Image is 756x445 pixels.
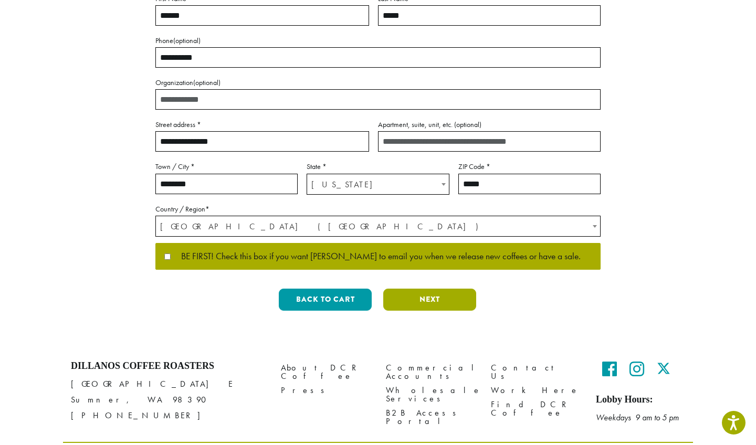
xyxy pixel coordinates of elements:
[193,78,220,87] span: (optional)
[164,253,171,260] input: BE FIRST! Check this box if you want [PERSON_NAME] to email you when we release new coffees or ha...
[458,160,601,173] label: ZIP Code
[155,160,298,173] label: Town / City
[307,174,448,195] span: Illinois
[596,394,685,406] h5: Lobby Hours:
[281,384,370,398] a: Press
[307,174,449,195] span: State
[383,289,476,311] button: Next
[71,376,265,423] p: [GEOGRAPHIC_DATA] E Sumner, WA 98390 [PHONE_NUMBER]
[71,361,265,372] h4: Dillanos Coffee Roasters
[491,384,580,398] a: Work Here
[279,289,372,311] button: Back to cart
[155,76,601,89] label: Organization
[156,216,600,237] span: United States (US)
[307,160,449,173] label: State
[596,412,679,423] em: Weekdays 9 am to 5 pm
[378,118,601,131] label: Apartment, suite, unit, etc.
[386,406,475,429] a: B2B Access Portal
[155,118,369,131] label: Street address
[491,398,580,420] a: Find DCR Coffee
[386,384,475,406] a: Wholesale Services
[454,120,481,129] span: (optional)
[281,361,370,383] a: About DCR Coffee
[173,36,201,45] span: (optional)
[155,216,601,237] span: Country / Region
[386,361,475,383] a: Commercial Accounts
[171,252,581,261] span: BE FIRST! Check this box if you want [PERSON_NAME] to email you when we release new coffees or ha...
[491,361,580,383] a: Contact Us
